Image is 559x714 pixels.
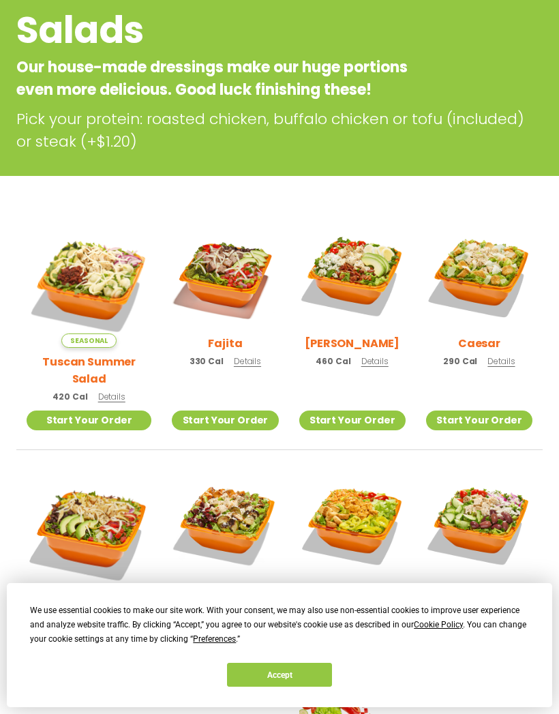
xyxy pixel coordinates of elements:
[7,583,552,707] div: Cookie Consent Prompt
[487,355,515,367] span: Details
[16,56,433,101] p: Our house-made dressings make our huge portions even more delicious. Good luck finishing these!
[316,355,350,368] span: 460 Cal
[414,620,463,629] span: Cookie Policy
[30,604,528,646] div: We use essential cookies to make our site work. With your consent, we may also use non-essential ...
[443,355,477,368] span: 290 Cal
[61,333,117,348] span: Seasonal
[234,355,261,367] span: Details
[27,222,151,347] img: Product photo for Tuscan Summer Salad
[16,3,433,58] h2: Salads
[193,634,236,644] span: Preferences
[426,222,532,329] img: Product photo for Caesar Salad
[27,411,151,430] a: Start Your Order
[299,411,406,430] a: Start Your Order
[16,108,543,153] p: Pick your protein: roasted chicken, buffalo chicken or tofu (included) or steak (+$1.20)
[172,471,278,577] img: Product photo for Roasted Autumn Salad
[361,355,389,367] span: Details
[227,663,332,687] button: Accept
[299,222,406,329] img: Product photo for Cobb Salad
[208,335,242,352] h2: Fajita
[27,353,151,387] h2: Tuscan Summer Salad
[299,471,406,577] img: Product photo for Buffalo Chicken Salad
[426,411,532,430] a: Start Your Order
[27,471,151,595] img: Product photo for BBQ Ranch Salad
[172,411,278,430] a: Start Your Order
[52,391,87,403] span: 420 Cal
[172,222,278,329] img: Product photo for Fajita Salad
[98,391,125,402] span: Details
[305,335,399,352] h2: [PERSON_NAME]
[458,335,500,352] h2: Caesar
[426,471,532,577] img: Product photo for Greek Salad
[190,355,224,368] span: 330 Cal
